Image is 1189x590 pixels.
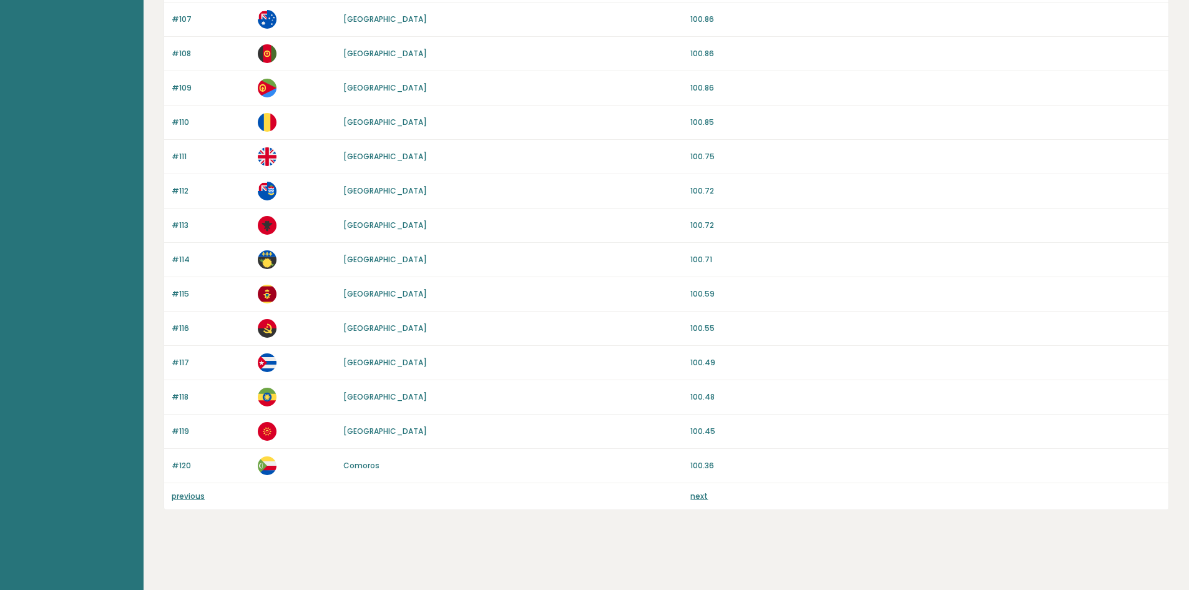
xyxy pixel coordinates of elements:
[258,422,276,441] img: kg.svg
[343,254,427,265] a: [GEOGRAPHIC_DATA]
[690,357,1161,368] p: 100.49
[258,353,276,372] img: cu.svg
[172,151,250,162] p: #111
[690,220,1161,231] p: 100.72
[343,14,427,24] a: [GEOGRAPHIC_DATA]
[690,48,1161,59] p: 100.86
[343,185,427,196] a: [GEOGRAPHIC_DATA]
[690,117,1161,128] p: 100.85
[258,250,276,269] img: gp.svg
[343,48,427,59] a: [GEOGRAPHIC_DATA]
[258,79,276,97] img: er.svg
[172,426,250,437] p: #119
[690,391,1161,403] p: 100.48
[172,391,250,403] p: #118
[343,220,427,230] a: [GEOGRAPHIC_DATA]
[258,44,276,63] img: af.svg
[343,357,427,368] a: [GEOGRAPHIC_DATA]
[690,460,1161,471] p: 100.36
[172,357,250,368] p: #117
[343,391,427,402] a: [GEOGRAPHIC_DATA]
[258,285,276,303] img: me.svg
[172,460,250,471] p: #120
[690,491,708,501] a: next
[258,113,276,132] img: ro.svg
[690,288,1161,300] p: 100.59
[690,426,1161,437] p: 100.45
[172,288,250,300] p: #115
[258,10,276,29] img: au.svg
[258,182,276,200] img: ky.svg
[690,14,1161,25] p: 100.86
[172,491,205,501] a: previous
[258,456,276,475] img: km.svg
[172,254,250,265] p: #114
[690,254,1161,265] p: 100.71
[172,48,250,59] p: #108
[258,216,276,235] img: al.svg
[343,460,379,471] a: Comoros
[172,220,250,231] p: #113
[172,14,250,25] p: #107
[343,323,427,333] a: [GEOGRAPHIC_DATA]
[690,151,1161,162] p: 100.75
[172,185,250,197] p: #112
[343,117,427,127] a: [GEOGRAPHIC_DATA]
[258,147,276,166] img: gb.svg
[690,323,1161,334] p: 100.55
[343,82,427,93] a: [GEOGRAPHIC_DATA]
[258,388,276,406] img: et.svg
[172,82,250,94] p: #109
[343,426,427,436] a: [GEOGRAPHIC_DATA]
[690,82,1161,94] p: 100.86
[343,151,427,162] a: [GEOGRAPHIC_DATA]
[343,288,427,299] a: [GEOGRAPHIC_DATA]
[690,185,1161,197] p: 100.72
[172,323,250,334] p: #116
[172,117,250,128] p: #110
[258,319,276,338] img: ao.svg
